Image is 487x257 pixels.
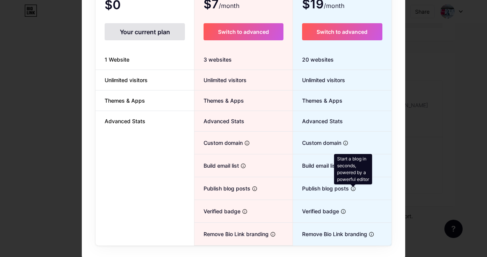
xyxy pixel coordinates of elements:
span: Remove Bio Link branding [194,230,269,238]
span: Themes & Apps [293,97,342,105]
span: Themes & Apps [95,97,154,105]
span: Themes & Apps [194,97,244,105]
span: Advanced Stats [95,117,154,125]
span: Build email list [194,162,239,170]
button: Switch to advanced [302,23,382,40]
div: 3 websites [194,49,292,70]
div: Your current plan [105,23,185,40]
span: 1 Website [95,56,138,63]
span: Switch to advanced [317,29,368,35]
span: Build email list [293,162,337,170]
span: Custom domain [194,139,243,147]
span: /month [324,1,344,10]
span: Unlimited visitors [293,76,345,84]
span: Advanced Stats [293,117,343,125]
span: Unlimited visitors [194,76,247,84]
span: Unlimited visitors [95,76,157,84]
div: 20 websites [293,49,392,70]
span: Advanced Stats [194,117,244,125]
span: Custom domain [293,139,341,147]
span: Verified badge [293,207,339,215]
button: Switch to advanced [204,23,283,40]
span: Verified badge [194,207,240,215]
span: Publish blog posts [194,184,250,192]
span: Remove Bio Link branding [293,230,367,238]
span: /month [219,1,239,10]
span: Switch to advanced [218,29,269,35]
span: $0 [105,0,141,11]
span: Publish blog posts [293,184,349,192]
